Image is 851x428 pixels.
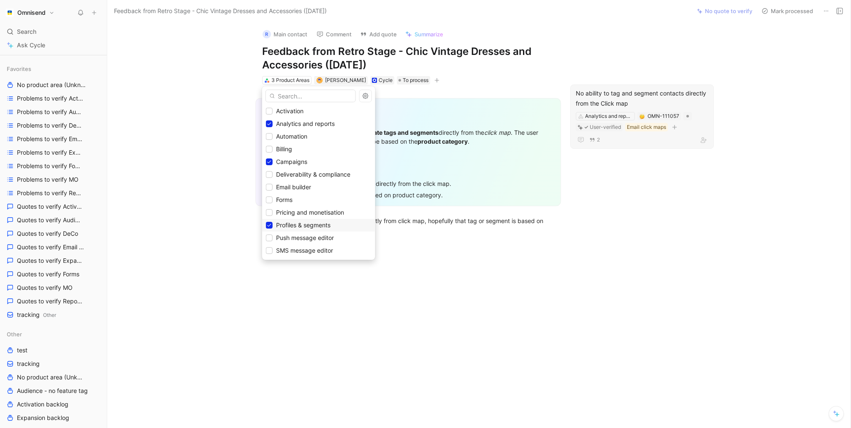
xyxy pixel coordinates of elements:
[276,133,307,140] span: Automation
[276,171,350,178] span: Deliverability & compliance
[276,107,304,114] span: Activation
[276,158,307,165] span: Campaigns
[276,183,311,191] span: Email builder
[276,209,344,216] span: Pricing and monetisation
[276,120,335,127] span: Analytics and reports
[276,247,333,254] span: SMS message editor
[266,90,356,102] input: Search...
[276,234,334,241] span: Push message editor
[276,145,292,153] span: Billing
[276,221,331,229] span: Profiles & segments
[276,196,293,203] span: Forms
